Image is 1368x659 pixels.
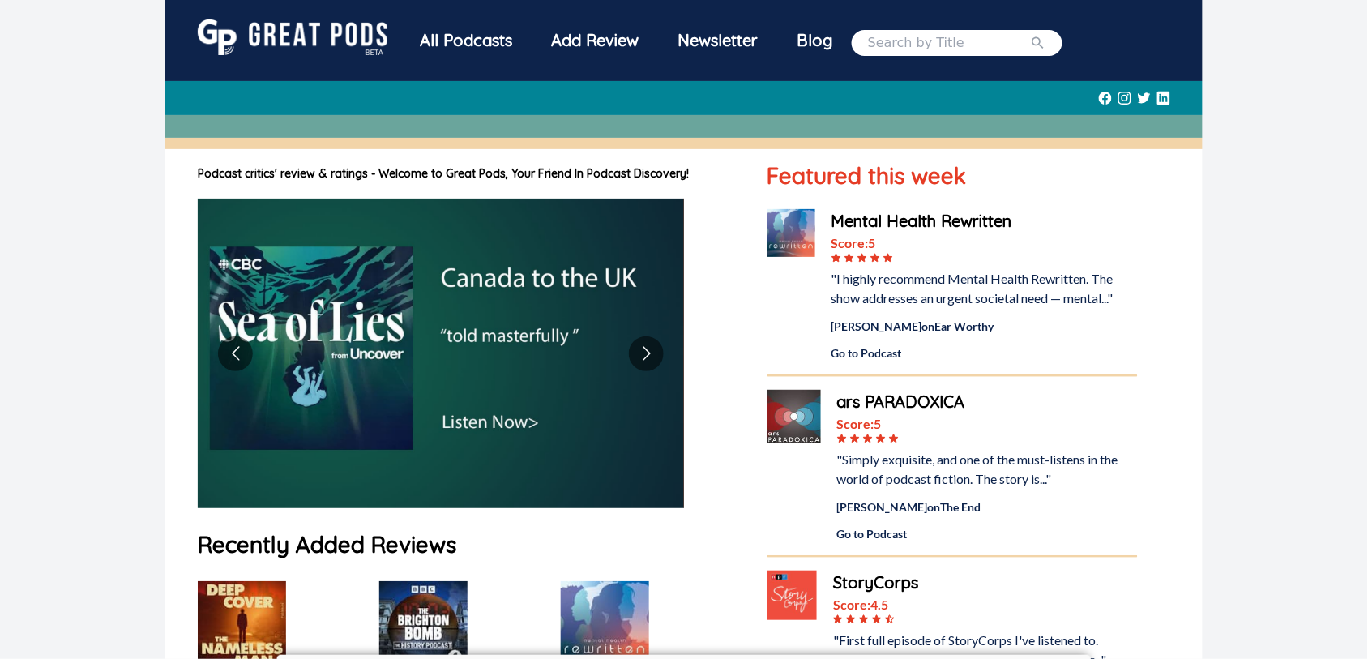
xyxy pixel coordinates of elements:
[777,19,852,62] a: Blog
[831,318,1138,335] div: [PERSON_NAME] on Ear Worthy
[837,390,1138,414] a: ars PARADOXICA
[658,19,777,66] a: Newsletter
[658,19,777,62] div: Newsletter
[767,571,817,620] img: StoryCorps
[831,209,1138,233] a: Mental Health Rewritten
[833,595,1138,614] div: Score: 4.5
[767,390,821,443] img: ars PARADOXICA
[198,19,387,55] img: GreatPods
[837,499,1138,516] div: [PERSON_NAME] on The End
[831,269,1138,308] div: "I highly recommend Mental Health Rewritten. The show addresses an urgent societal need — mental..."
[837,525,1138,542] a: Go to Podcast
[198,528,735,562] h1: Recently Added Reviews
[198,199,684,508] img: image
[218,336,253,371] button: Go to previous slide
[831,233,1138,253] div: Score: 5
[833,571,1138,595] a: StoryCorps
[400,19,532,66] a: All Podcasts
[831,344,1138,362] a: Go to Podcast
[532,19,658,62] a: Add Review
[767,209,815,257] img: Mental Health Rewritten
[198,165,735,182] h1: Podcast critics' review & ratings - Welcome to Great Pods, Your Friend In Podcast Discovery!
[400,19,532,62] div: All Podcasts
[629,336,664,371] button: Go to next slide
[767,159,1138,193] h1: Featured this week
[868,33,1030,53] input: Search by Title
[837,450,1138,489] div: "Simply exquisite, and one of the must-listens in the world of podcast fiction. The story is..."
[837,414,1138,434] div: Score: 5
